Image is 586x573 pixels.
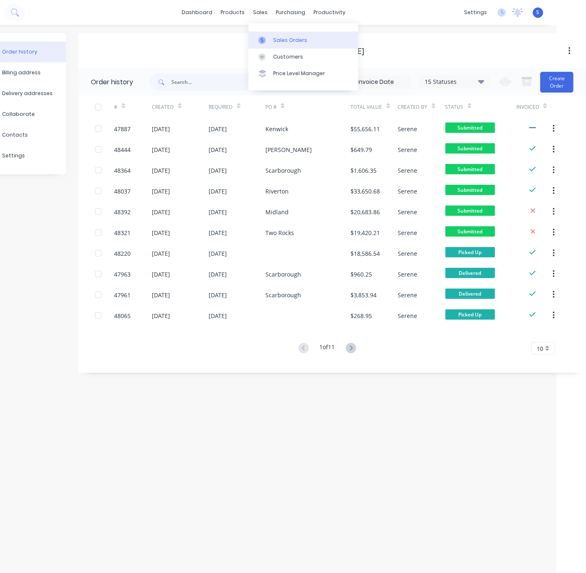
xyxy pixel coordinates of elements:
div: [DATE] [209,249,227,258]
span: 10 [537,344,543,353]
div: products [216,6,249,19]
div: Scarborough [265,291,301,299]
div: [DATE] [209,166,227,175]
div: [DATE] [209,291,227,299]
div: Price Level Manager [273,70,325,77]
div: $20,683.86 [351,208,380,216]
div: Two Rocks [265,228,294,237]
div: [DATE] [209,208,227,216]
div: [DATE] [152,291,170,299]
a: Price Level Manager [248,65,358,82]
div: Billing address [2,69,41,76]
div: [DATE] [209,311,227,320]
span: Delivered [445,268,495,278]
div: $3,853.94 [351,291,377,299]
div: # [114,103,117,111]
div: [DATE] [152,125,170,133]
div: Settings [2,152,25,159]
div: [DATE] [209,187,227,196]
div: Order history [2,48,37,56]
div: Serene [398,249,418,258]
div: Serene [398,311,418,320]
div: $33,650.68 [351,187,380,196]
div: Sales Orders [273,37,307,44]
div: [DATE] [152,208,170,216]
div: # [114,95,152,118]
input: Invoice Date [341,76,411,88]
div: [DATE] [209,125,227,133]
div: Required [209,103,233,111]
div: Invoiced [516,103,539,111]
div: Total Value [351,95,398,118]
div: Delivery addresses [2,90,53,97]
div: [DATE] [152,166,170,175]
a: Customers [248,49,358,65]
div: Total Value [351,103,382,111]
div: 48037 [114,187,131,196]
div: Invoiced [516,95,554,118]
div: Status [445,103,464,111]
div: Created [152,95,209,118]
div: Serene [398,125,418,133]
div: $55,656.11 [351,125,380,133]
div: PO # [265,103,277,111]
span: Submitted [445,122,495,133]
div: Order history [91,77,133,87]
span: Submitted [445,185,495,195]
div: $960.25 [351,270,372,279]
div: [DATE] [152,145,170,154]
div: 48220 [114,249,131,258]
div: Scarborough [265,270,301,279]
div: Status [445,95,516,118]
div: 15 Statuses [420,77,489,86]
div: Serene [398,270,418,279]
input: Search... [171,74,253,91]
button: Create Order [540,72,574,93]
div: settings [460,6,491,19]
span: Submitted [445,143,495,154]
span: Delivered [445,289,495,299]
div: sales [249,6,272,19]
div: Serene [398,145,418,154]
div: Serene [398,291,418,299]
div: $268.95 [351,311,372,320]
span: Picked Up [445,247,495,257]
div: Kenwick [265,125,288,133]
div: [DATE] [152,311,170,320]
div: $19,420.21 [351,228,380,237]
div: [DATE] [209,145,227,154]
div: 47887 [114,125,131,133]
div: 48364 [114,166,131,175]
div: Contacts [2,131,28,139]
div: purchasing [272,6,309,19]
div: Customers [273,53,303,61]
div: 48392 [114,208,131,216]
div: $18,586.54 [351,249,380,258]
span: Picked Up [445,309,495,320]
div: 1 of 11 [320,343,335,355]
div: Required [209,95,265,118]
div: [DATE] [152,249,170,258]
div: 48444 [114,145,131,154]
div: Midland [265,208,289,216]
a: dashboard [178,6,216,19]
div: Collaborate [2,110,35,118]
span: Submitted [445,164,495,174]
div: [DATE] [152,228,170,237]
div: 47961 [114,291,131,299]
div: Serene [398,208,418,216]
div: Serene [398,187,418,196]
span: S [537,9,540,16]
div: [PERSON_NAME] [265,145,312,154]
div: productivity [309,6,350,19]
div: [DATE] [209,270,227,279]
div: Serene [398,166,418,175]
div: Created [152,103,174,111]
div: Serene [398,228,418,237]
div: Created By [398,103,428,111]
div: Riverton [265,187,289,196]
div: [DATE] [152,187,170,196]
div: $1,606.35 [351,166,377,175]
span: Submitted [445,206,495,216]
div: PO # [265,95,351,118]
